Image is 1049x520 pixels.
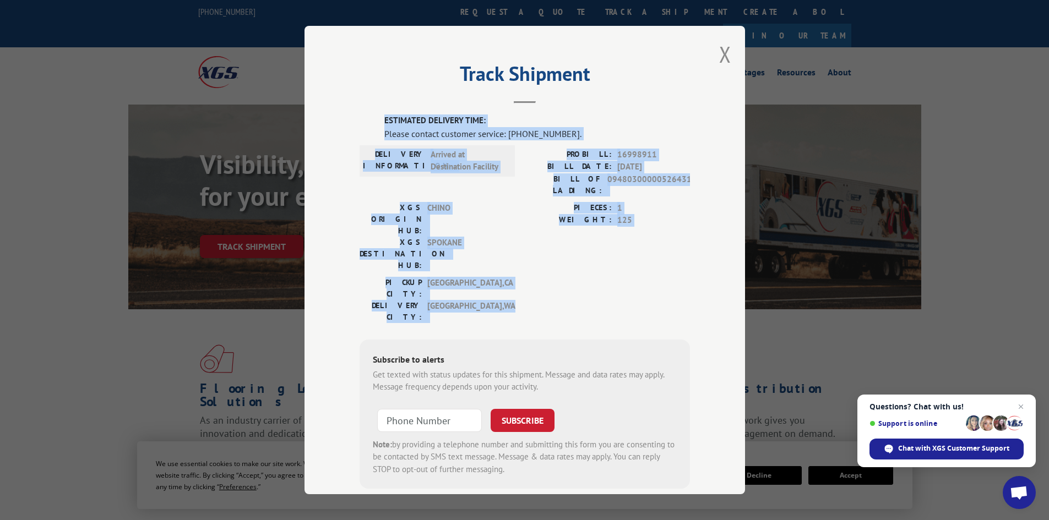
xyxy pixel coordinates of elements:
[1014,400,1028,413] span: Close chat
[617,149,690,161] span: 16998911
[377,409,482,432] input: Phone Number
[360,66,690,87] h2: Track Shipment
[525,173,602,196] label: BILL OF LADING:
[427,300,502,323] span: [GEOGRAPHIC_DATA] , WA
[384,127,690,140] div: Please contact customer service: [PHONE_NUMBER].
[373,353,677,369] div: Subscribe to alerts
[617,161,690,173] span: [DATE]
[360,237,422,271] label: XGS DESTINATION HUB:
[427,202,502,237] span: CHINO
[373,439,392,450] strong: Note:
[427,277,502,300] span: [GEOGRAPHIC_DATA] , CA
[525,214,612,227] label: WEIGHT:
[607,173,690,196] span: 09480300000526431
[431,149,505,173] span: Arrived at Destination Facility
[373,369,677,393] div: Get texted with status updates for this shipment. Message and data rates may apply. Message frequ...
[363,149,425,173] label: DELIVERY INFORMATION:
[427,237,502,271] span: SPOKANE
[1003,476,1036,509] div: Open chat
[525,161,612,173] label: BILL DATE:
[869,402,1024,411] span: Questions? Chat with us!
[617,202,690,215] span: 1
[617,214,690,227] span: 125
[898,444,1009,453] span: Chat with XGS Customer Support
[525,149,612,161] label: PROBILL:
[384,114,690,127] label: ESTIMATED DELIVERY TIME:
[869,439,1024,459] div: Chat with XGS Customer Support
[869,419,962,428] span: Support is online
[525,202,612,215] label: PIECES:
[360,202,422,237] label: XGS ORIGIN HUB:
[373,439,677,476] div: by providing a telephone number and submitting this form you are consenting to be contacted by SM...
[491,409,555,432] button: SUBSCRIBE
[360,277,422,300] label: PICKUP CITY:
[719,40,731,69] button: Close modal
[360,300,422,323] label: DELIVERY CITY:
